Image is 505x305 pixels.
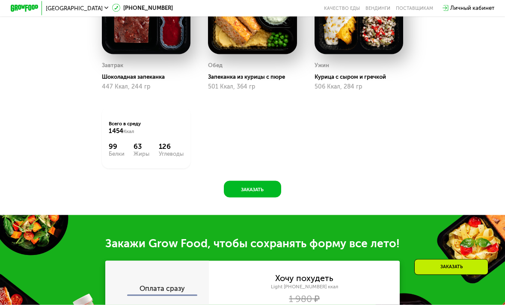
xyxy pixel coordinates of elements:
[315,60,329,71] div: Ужин
[112,4,173,12] a: [PHONE_NUMBER]
[209,284,400,290] div: Light [PHONE_NUMBER] ккал
[365,6,390,11] a: Вендинги
[396,6,433,11] div: поставщикам
[324,6,360,11] a: Качество еды
[275,275,333,282] div: Хочу похудеть
[315,74,409,80] div: Курица с сыром и гречкой
[414,259,488,275] div: Заказать
[106,285,209,294] div: Оплата сразу
[109,127,123,135] span: 1454
[159,151,184,157] div: Углеводы
[134,151,149,157] div: Жиры
[450,4,494,12] div: Личный кабинет
[102,60,123,71] div: Завтрак
[46,6,103,11] span: [GEOGRAPHIC_DATA]
[209,295,400,303] div: 1 980 ₽
[208,74,303,80] div: Запеканка из курицы с пюре
[109,151,125,157] div: Белки
[109,142,125,151] div: 99
[102,74,196,80] div: Шоколадная запеканка
[102,83,191,90] div: 447 Ккал, 244 гр
[208,60,223,71] div: Обед
[134,142,149,151] div: 63
[109,120,184,136] div: Всего в среду
[224,181,281,198] button: Заказать
[123,128,134,134] span: Ккал
[315,83,404,90] div: 506 Ккал, 284 гр
[159,142,184,151] div: 126
[208,83,297,90] div: 501 Ккал, 364 гр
